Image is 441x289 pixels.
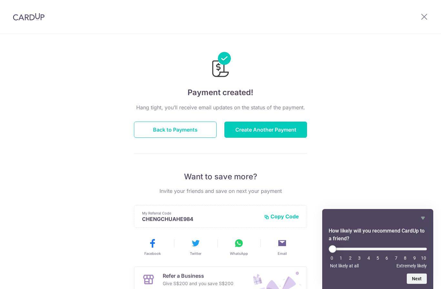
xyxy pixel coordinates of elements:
button: Create Another Payment [224,122,307,138]
h2: How likely will you recommend CardUp to a friend? Select an option from 0 to 10, with 0 being Not... [329,227,427,243]
p: Hang tight, you’ll receive email updates on the status of the payment. [134,104,307,111]
button: Facebook [133,238,171,256]
p: Want to save more? [134,172,307,182]
button: Next question [407,274,427,284]
p: Give S$200 and you save S$200 [163,280,233,287]
span: WhatsApp [230,251,248,256]
span: Facebook [144,251,161,256]
button: Twitter [177,238,215,256]
li: 6 [384,255,390,261]
li: 10 [420,255,427,261]
p: CHENGCHUAHE984 [142,216,259,222]
li: 8 [402,255,408,261]
li: 2 [347,255,354,261]
div: How likely will you recommend CardUp to a friend? Select an option from 0 to 10, with 0 being Not... [329,214,427,284]
p: My Referral Code [142,211,259,216]
button: WhatsApp [220,238,258,256]
p: Invite your friends and save on next your payment [134,187,307,195]
li: 4 [365,255,372,261]
li: 9 [411,255,418,261]
li: 3 [356,255,363,261]
span: Twitter [190,251,201,256]
button: Copy Code [264,213,299,220]
button: Hide survey [419,214,427,222]
span: Extremely likely [396,263,427,268]
span: Email [278,251,287,256]
div: How likely will you recommend CardUp to a friend? Select an option from 0 to 10, with 0 being Not... [329,245,427,268]
li: 1 [338,255,344,261]
li: 5 [374,255,381,261]
button: Back to Payments [134,122,217,138]
li: 7 [393,255,399,261]
h4: Payment created! [134,87,307,98]
img: CardUp [13,13,45,21]
p: Refer a Business [163,272,233,280]
span: Not likely at all [330,263,359,268]
button: Email [263,238,301,256]
li: 0 [329,255,335,261]
img: Payments [210,52,231,79]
